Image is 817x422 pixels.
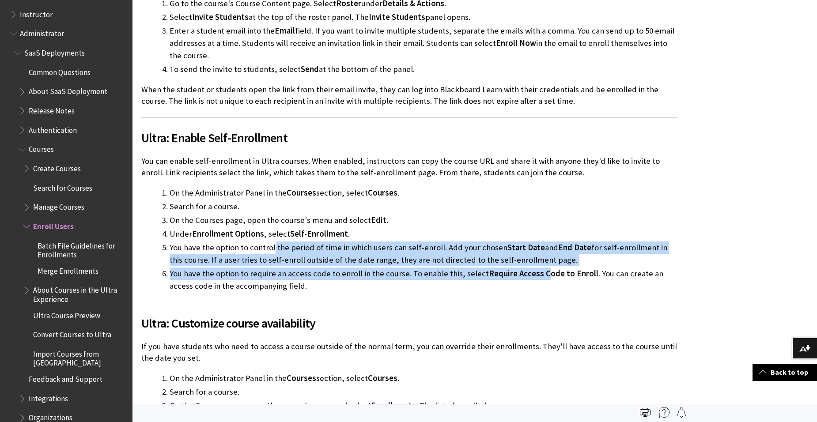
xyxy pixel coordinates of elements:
[170,63,677,75] li: To send the invite to students, select at the bottom of the panel.
[33,181,92,192] span: Search for Courses
[33,283,126,304] span: About Courses in the Ultra Experience
[20,26,64,38] span: Administrator
[368,188,397,198] span: Courses
[141,155,677,178] p: You can enable self-enrollment in Ultra courses. When enabled, instructors can copy the course UR...
[33,347,126,367] span: Import Courses from [GEOGRAPHIC_DATA]
[640,407,651,418] img: Print
[141,314,677,332] span: Ultra: Customize course availability
[33,200,84,212] span: Manage Courses
[753,364,817,381] a: Back to top
[290,229,348,239] span: Self-Enrollment
[659,407,669,418] img: More help
[33,161,81,173] span: Create Courses
[368,373,397,383] span: Courses
[29,65,91,77] span: Common Questions
[38,238,126,259] span: Batch File Guidelines for Enrollments
[170,214,677,226] li: On the Courses page, open the course's menu and select .
[29,142,54,154] span: Courses
[170,399,677,412] li: On the Courses page, open the course's menu and select . The list of enrolled users appears.
[29,391,68,403] span: Integrations
[287,373,316,383] span: Courses
[170,25,677,62] li: Enter a student email into the field. If you want to invite multiple students, separate the email...
[676,407,687,418] img: Follow this page
[170,11,677,23] li: Select at the top of the roster panel. The panel opens.
[170,386,677,398] li: Search for a course.
[29,103,75,115] span: Release Notes
[301,64,319,74] span: Send
[369,12,425,22] span: Invite Students
[192,12,249,22] span: Invite Students
[141,84,677,107] p: When the student or students open the link from their email invite, they can log into Blackboard ...
[170,228,677,240] li: Under , select .
[170,241,677,266] li: You have the option to control the period of time in which users can self-enroll. Add your chosen...
[38,264,98,275] span: Merge Enrollments
[33,219,74,231] span: Enroll Users
[507,242,545,252] span: Start Date
[287,188,316,198] span: Courses
[170,200,677,213] li: Search for a course.
[275,26,295,36] span: Email
[141,341,677,364] p: If you have students who need to access a course outside of the normal term, you can override the...
[29,84,107,96] span: About SaaS Deployment
[371,400,416,411] span: Enrollments
[170,268,677,292] li: You have the option to require an access code to enroll in the course. To enable this, select . Y...
[371,215,386,225] span: Edit
[489,268,598,279] span: Require Access Code to Enroll
[33,308,100,320] span: Ultra Course Preview
[29,372,102,384] span: Feedback and Support
[496,38,536,48] span: Enroll Now
[192,229,264,239] span: Enrollment Options
[24,45,85,57] span: SaaS Deployments
[170,372,677,384] li: On the Administrator Panel in the section, select .
[141,128,677,147] span: Ultra: Enable Self-Enrollment
[20,7,53,19] span: Instructor
[170,187,677,199] li: On the Administrator Panel in the section, select .
[33,327,111,339] span: Convert Courses to Ultra
[558,242,591,252] span: End Date
[29,123,77,135] span: Authentication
